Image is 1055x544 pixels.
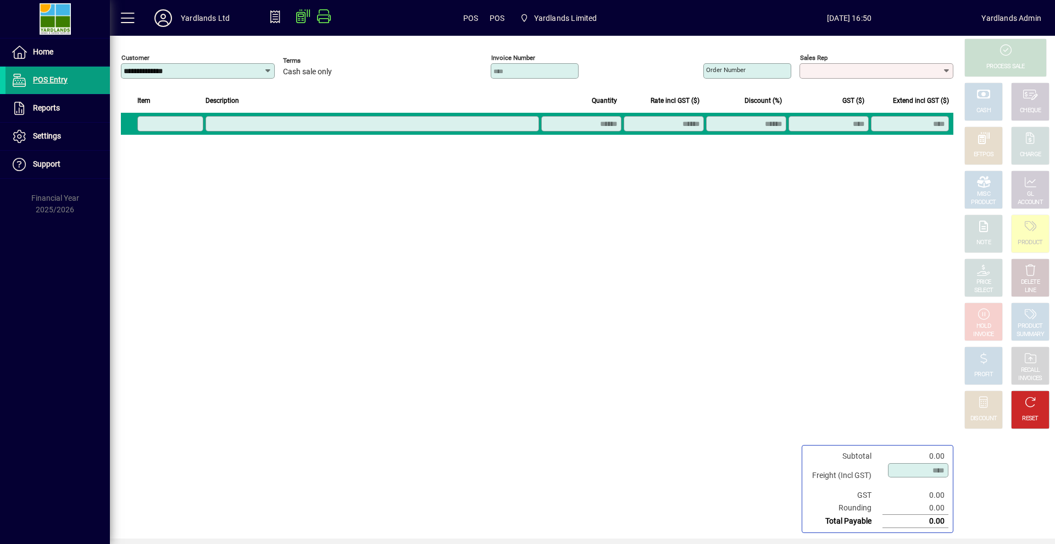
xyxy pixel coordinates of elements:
[5,95,110,122] a: Reports
[283,57,349,64] span: Terms
[1027,190,1034,199] div: GL
[807,489,882,502] td: GST
[1025,287,1036,295] div: LINE
[1020,107,1041,115] div: CHEQUE
[981,9,1041,27] div: Yardlands Admin
[706,66,746,74] mat-label: Order number
[181,9,230,27] div: Yardlands Ltd
[882,502,948,515] td: 0.00
[1022,415,1039,423] div: RESET
[800,54,828,62] mat-label: Sales rep
[5,151,110,178] a: Support
[842,95,864,107] span: GST ($)
[1017,331,1044,339] div: SUMMARY
[1020,151,1041,159] div: CHARGE
[121,54,149,62] mat-label: Customer
[1021,278,1040,287] div: DELETE
[986,63,1025,71] div: PROCESS SALE
[882,450,948,463] td: 0.00
[5,39,110,66] a: Home
[137,95,151,107] span: Item
[33,131,61,140] span: Settings
[977,190,990,199] div: MISC
[974,371,993,379] div: PROFIT
[976,322,991,331] div: HOLD
[33,47,53,56] span: Home
[33,160,60,168] span: Support
[807,450,882,463] td: Subtotal
[1021,366,1040,375] div: RECALL
[283,68,332,76] span: Cash sale only
[974,151,994,159] div: EFTPOS
[807,515,882,528] td: Total Payable
[974,287,993,295] div: SELECT
[893,95,949,107] span: Extend incl GST ($)
[717,9,982,27] span: [DATE] 16:50
[5,123,110,150] a: Settings
[491,54,535,62] mat-label: Invoice number
[1018,239,1042,247] div: PRODUCT
[463,9,479,27] span: POS
[807,502,882,515] td: Rounding
[1018,322,1042,331] div: PRODUCT
[33,103,60,112] span: Reports
[534,9,597,27] span: Yardlands Limited
[1018,199,1043,207] div: ACCOUNT
[33,75,68,84] span: POS Entry
[490,9,505,27] span: POS
[745,95,782,107] span: Discount (%)
[971,199,996,207] div: PRODUCT
[1018,375,1042,383] div: INVOICES
[973,331,993,339] div: INVOICE
[807,463,882,489] td: Freight (Incl GST)
[976,107,991,115] div: CASH
[651,95,699,107] span: Rate incl GST ($)
[206,95,239,107] span: Description
[882,515,948,528] td: 0.00
[976,278,991,287] div: PRICE
[146,8,181,28] button: Profile
[970,415,997,423] div: DISCOUNT
[592,95,617,107] span: Quantity
[976,239,991,247] div: NOTE
[515,8,601,28] span: Yardlands Limited
[882,489,948,502] td: 0.00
